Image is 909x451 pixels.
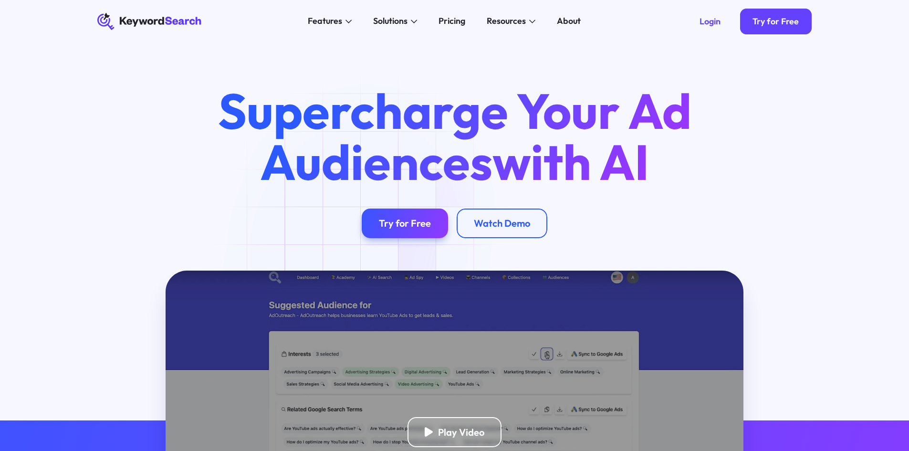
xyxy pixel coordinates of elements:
a: Pricing [432,13,472,30]
div: Pricing [439,15,465,28]
div: Features [308,15,342,28]
div: Watch Demo [474,217,530,229]
div: Resources [487,15,526,28]
div: About [557,15,581,28]
a: Try for Free [362,209,448,239]
div: Login [700,16,721,27]
a: Try for Free [740,9,812,34]
div: Try for Free [379,217,431,229]
a: Login [687,9,733,34]
span: with AI [492,131,649,193]
h1: Supercharge Your Ad Audiences [198,85,711,187]
div: Play Video [438,426,484,438]
div: Try for Free [752,16,799,27]
div: Solutions [373,15,407,28]
a: About [551,13,587,30]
